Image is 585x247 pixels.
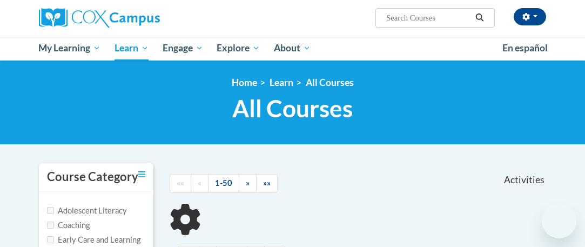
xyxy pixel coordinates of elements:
a: About [267,36,318,61]
span: Learn [115,42,149,55]
span: »» [263,178,271,188]
label: Adolescent Literacy [47,205,127,217]
a: Explore [210,36,267,61]
a: Begining [170,174,191,193]
a: Toggle collapse [138,169,145,181]
input: Search Courses [385,11,472,24]
a: Previous [191,174,209,193]
a: En español [495,37,555,59]
span: « [198,178,201,188]
input: Checkbox for Options [47,222,54,229]
span: » [246,178,250,188]
span: Activities [504,174,544,186]
label: Early Care and Learning [47,234,140,246]
a: Next [239,174,257,193]
a: Engage [156,36,210,61]
a: 1-50 [208,174,239,193]
a: All Courses [306,77,354,88]
div: Main menu [31,36,555,61]
a: My Learning [32,36,108,61]
a: Cox Campus [39,8,197,28]
a: Learn [270,77,293,88]
span: My Learning [38,42,100,55]
a: Home [232,77,257,88]
button: Account Settings [514,8,546,25]
input: Checkbox for Options [47,236,54,243]
span: All Courses [232,94,353,123]
input: Checkbox for Options [47,207,54,214]
h3: Course Category [47,169,138,185]
span: Explore [217,42,260,55]
a: Learn [107,36,156,61]
img: Cox Campus [39,8,160,28]
iframe: Button to launch messaging window [542,204,576,238]
label: Coaching [47,219,90,231]
button: Search [472,11,488,24]
span: Engage [163,42,203,55]
span: «« [177,178,184,188]
span: About [274,42,311,55]
span: En español [502,42,548,54]
a: End [256,174,278,193]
